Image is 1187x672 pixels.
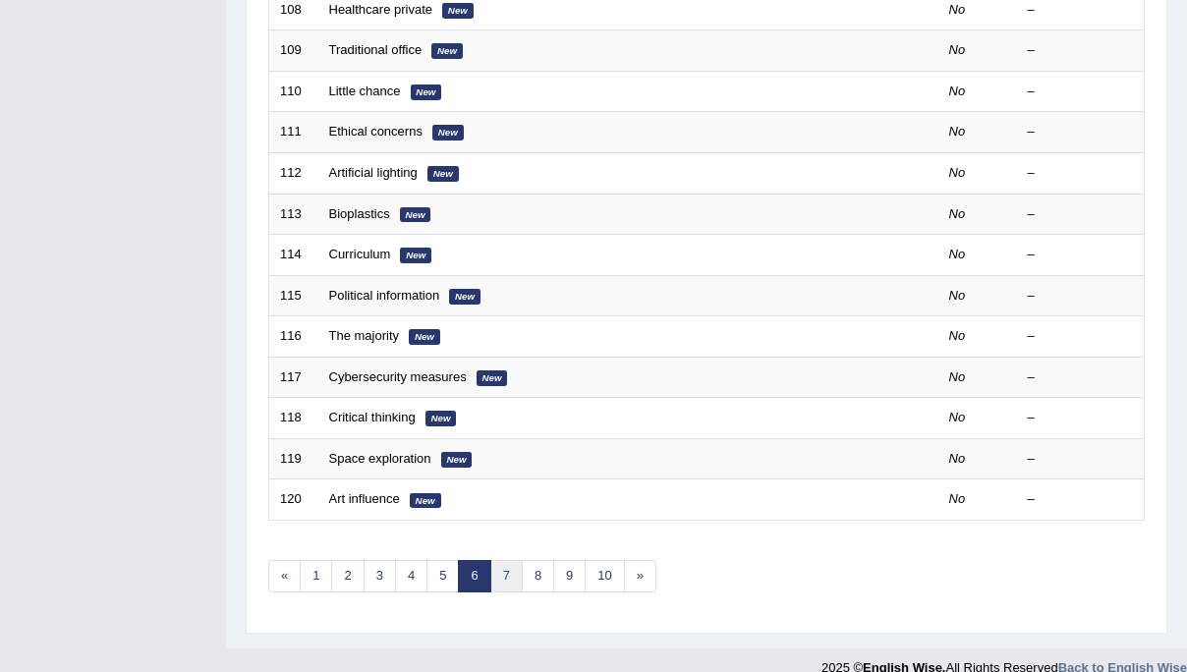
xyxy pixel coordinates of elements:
[269,112,318,153] td: 111
[329,84,401,98] a: Little chance
[949,165,966,180] em: No
[1028,246,1134,264] div: –
[269,152,318,194] td: 112
[449,289,480,305] em: New
[329,288,440,303] a: Political information
[949,369,966,384] em: No
[949,84,966,98] em: No
[949,42,966,57] em: No
[949,124,966,139] em: No
[522,560,554,592] a: 8
[949,451,966,466] em: No
[624,560,656,592] a: »
[329,328,400,343] a: The majority
[949,247,966,261] em: No
[329,410,416,424] a: Critical thinking
[364,560,396,592] a: 3
[477,370,508,386] em: New
[329,42,423,57] a: Traditional office
[1028,41,1134,60] div: –
[490,560,523,592] a: 7
[400,207,431,223] em: New
[949,491,966,506] em: No
[329,2,433,17] a: Healthcare private
[949,288,966,303] em: No
[949,328,966,343] em: No
[269,398,318,439] td: 118
[329,491,400,506] a: Art influence
[268,560,301,592] a: «
[269,275,318,316] td: 115
[331,560,364,592] a: 2
[269,479,318,521] td: 120
[395,560,427,592] a: 4
[1028,1,1134,20] div: –
[329,451,431,466] a: Space exploration
[410,493,441,509] em: New
[426,560,459,592] a: 5
[329,206,390,221] a: Bioplastics
[1028,123,1134,141] div: –
[427,166,459,182] em: New
[1028,83,1134,101] div: –
[269,316,318,358] td: 116
[553,560,586,592] a: 9
[949,410,966,424] em: No
[409,329,440,345] em: New
[442,3,474,19] em: New
[1028,409,1134,427] div: –
[329,124,423,139] a: Ethical concerns
[949,206,966,221] em: No
[432,125,464,140] em: New
[425,411,457,426] em: New
[441,452,473,468] em: New
[269,235,318,276] td: 114
[329,165,418,180] a: Artificial lighting
[1028,368,1134,387] div: –
[458,560,490,592] a: 6
[269,357,318,398] td: 117
[329,247,391,261] a: Curriculum
[585,560,624,592] a: 10
[431,43,463,59] em: New
[949,2,966,17] em: No
[1028,490,1134,509] div: –
[1028,327,1134,346] div: –
[1028,450,1134,469] div: –
[300,560,332,592] a: 1
[1028,205,1134,224] div: –
[329,369,467,384] a: Cybersecurity measures
[400,248,431,263] em: New
[269,438,318,479] td: 119
[1028,164,1134,183] div: –
[1028,287,1134,306] div: –
[269,71,318,112] td: 110
[269,194,318,235] td: 113
[269,30,318,72] td: 109
[411,84,442,100] em: New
